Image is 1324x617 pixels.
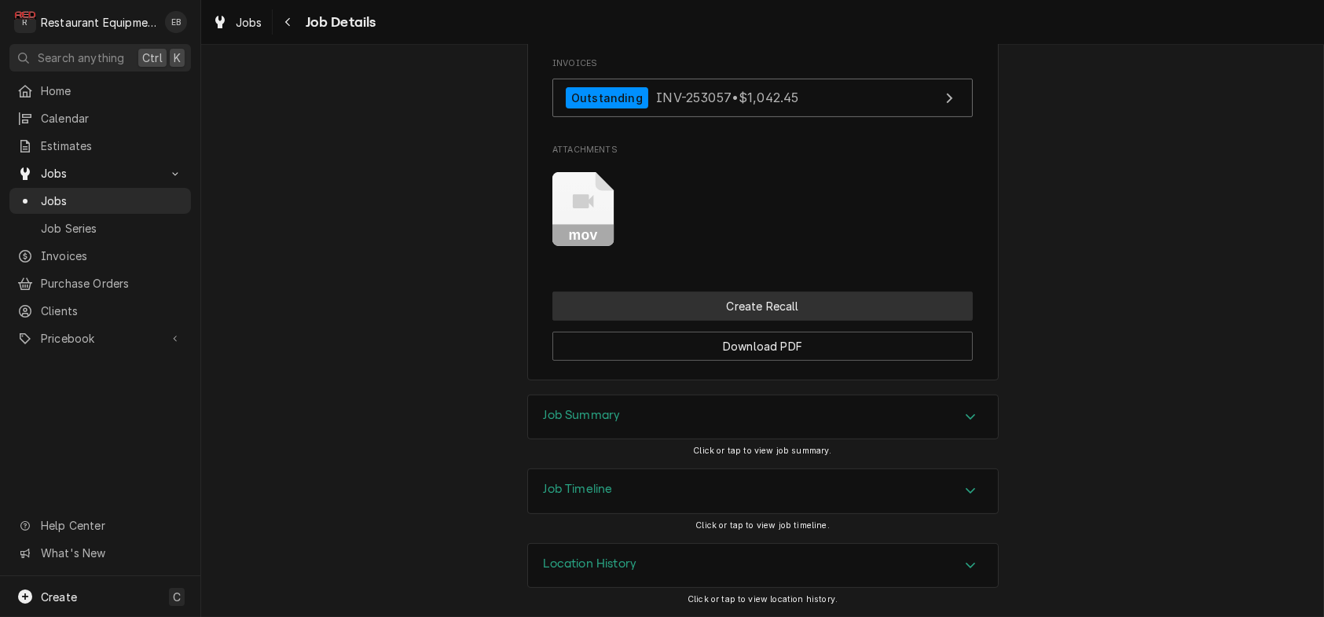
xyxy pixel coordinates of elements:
[528,395,998,439] div: Accordion Header
[142,50,163,66] span: Ctrl
[41,165,160,182] span: Jobs
[41,275,183,292] span: Purchase Orders
[41,138,183,154] span: Estimates
[41,110,183,127] span: Calendar
[544,408,621,423] h3: Job Summary
[527,395,999,440] div: Job Summary
[14,11,36,33] div: Restaurant Equipment Diagnostics's Avatar
[552,292,973,321] div: Button Group Row
[566,87,648,108] div: Outstanding
[656,90,798,105] span: INV-253057 • $1,042.45
[41,330,160,347] span: Pricebook
[528,544,998,588] div: Accordion Header
[301,12,376,33] span: Job Details
[165,11,187,33] div: EB
[9,105,191,131] a: Calendar
[165,11,187,33] div: Emily Bird's Avatar
[544,556,637,571] h3: Location History
[9,540,191,566] a: Go to What's New
[9,160,191,186] a: Go to Jobs
[528,544,998,588] button: Accordion Details Expand Trigger
[552,79,973,117] a: View Invoice
[552,144,973,156] span: Attachments
[544,482,613,497] h3: Job Timeline
[276,9,301,35] button: Navigate back
[38,50,124,66] span: Search anything
[41,303,183,319] span: Clients
[9,298,191,324] a: Clients
[688,594,838,604] span: Click or tap to view location history.
[41,220,183,237] span: Job Series
[173,589,181,605] span: C
[552,292,973,321] button: Create Recall
[41,14,156,31] div: Restaurant Equipment Diagnostics
[41,248,183,264] span: Invoices
[236,14,262,31] span: Jobs
[14,11,36,33] div: R
[174,50,181,66] span: K
[552,332,973,361] button: Download PDF
[695,520,829,531] span: Click or tap to view job timeline.
[528,395,998,439] button: Accordion Details Expand Trigger
[41,590,77,604] span: Create
[9,78,191,104] a: Home
[528,469,998,513] button: Accordion Details Expand Trigger
[9,270,191,296] a: Purchase Orders
[206,9,269,35] a: Jobs
[9,325,191,351] a: Go to Pricebook
[552,57,973,70] span: Invoices
[9,512,191,538] a: Go to Help Center
[527,468,999,514] div: Job Timeline
[552,57,973,125] div: Invoices
[9,133,191,159] a: Estimates
[41,545,182,561] span: What's New
[527,543,999,589] div: Location History
[41,517,182,534] span: Help Center
[552,144,973,258] div: Attachments
[528,469,998,513] div: Accordion Header
[41,83,183,99] span: Home
[9,215,191,241] a: Job Series
[9,188,191,214] a: Jobs
[693,446,831,456] span: Click or tap to view job summary.
[552,292,973,361] div: Button Group
[41,193,183,209] span: Jobs
[552,172,614,247] button: mov
[552,321,973,361] div: Button Group Row
[552,160,973,259] span: Attachments
[9,44,191,72] button: Search anythingCtrlK
[9,243,191,269] a: Invoices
